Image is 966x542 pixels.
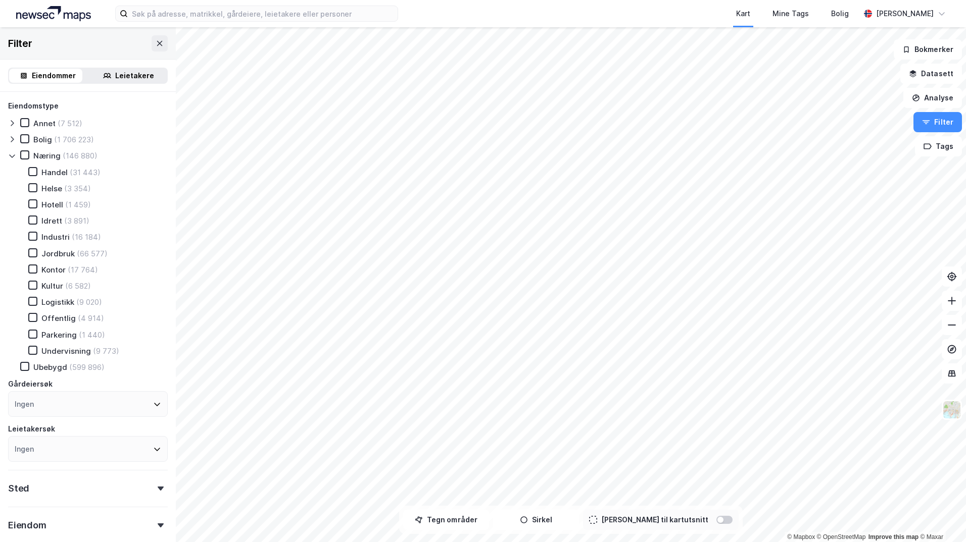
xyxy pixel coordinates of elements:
[915,136,962,156] button: Tags
[33,119,56,128] div: Annet
[601,514,708,526] div: [PERSON_NAME] til kartutsnitt
[903,88,962,108] button: Analyse
[33,362,67,372] div: Ubebygd
[787,533,815,540] a: Mapbox
[15,398,34,410] div: Ingen
[8,482,29,495] div: Sted
[894,39,962,60] button: Bokmerker
[33,151,61,160] div: Næring
[900,64,962,84] button: Datasett
[70,168,101,177] div: (31 443)
[868,533,919,540] a: Improve this map
[54,135,94,144] div: (1 706 223)
[77,249,108,258] div: (66 577)
[63,151,98,160] div: (146 880)
[913,112,962,132] button: Filter
[831,8,849,20] div: Bolig
[772,8,809,20] div: Mine Tags
[69,362,105,372] div: (599 896)
[41,265,66,275] div: Kontor
[41,200,63,209] div: Hotell
[8,519,46,531] div: Eiendom
[876,8,934,20] div: [PERSON_NAME]
[41,346,91,356] div: Undervisning
[72,232,101,242] div: (16 184)
[8,378,53,390] div: Gårdeiersøk
[78,313,104,323] div: (4 914)
[41,216,62,226] div: Idrett
[41,168,68,177] div: Handel
[41,330,77,340] div: Parkering
[65,281,91,291] div: (6 582)
[15,443,34,455] div: Ingen
[79,330,105,340] div: (1 440)
[41,313,76,323] div: Offentlig
[65,200,91,209] div: (1 459)
[41,297,74,307] div: Logistikk
[58,119,82,128] div: (7 512)
[817,533,866,540] a: OpenStreetMap
[8,35,32,51] div: Filter
[915,494,966,542] iframe: Chat Widget
[403,510,489,530] button: Tegn områder
[8,100,59,112] div: Eiendomstype
[41,184,62,193] div: Helse
[8,423,55,435] div: Leietakersøk
[128,6,398,21] input: Søk på adresse, matrikkel, gårdeiere, leietakere eller personer
[16,6,91,21] img: logo.a4113a55bc3d86da70a041830d287a7e.svg
[41,281,63,291] div: Kultur
[493,510,579,530] button: Sirkel
[115,70,154,82] div: Leietakere
[64,184,91,193] div: (3 354)
[33,135,52,144] div: Bolig
[76,297,102,307] div: (9 020)
[68,265,98,275] div: (17 764)
[41,232,70,242] div: Industri
[93,346,119,356] div: (9 773)
[942,400,961,419] img: Z
[64,216,89,226] div: (3 891)
[736,8,750,20] div: Kart
[41,249,75,258] div: Jordbruk
[32,70,76,82] div: Eiendommer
